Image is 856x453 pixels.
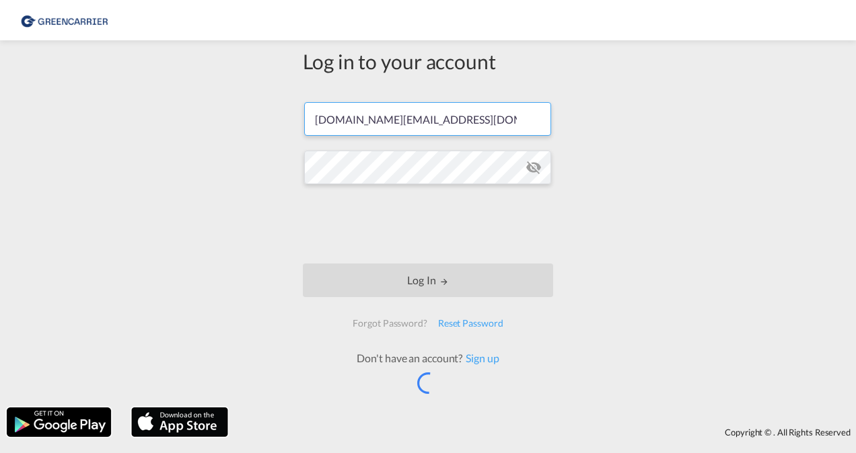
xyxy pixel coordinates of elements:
[526,159,542,175] md-icon: icon-eye-off
[326,198,530,250] iframe: reCAPTCHA
[342,351,513,366] div: Don't have an account?
[304,102,551,136] input: Enter email/phone number
[235,421,856,444] div: Copyright © . All Rights Reserved
[20,5,111,36] img: 1378a7308afe11ef83610d9e779c6b34.png
[5,406,112,438] img: google.png
[347,311,432,335] div: Forgot Password?
[303,263,553,297] button: LOGIN
[303,47,553,75] div: Log in to your account
[462,352,499,364] a: Sign up
[130,406,229,438] img: apple.png
[433,311,509,335] div: Reset Password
